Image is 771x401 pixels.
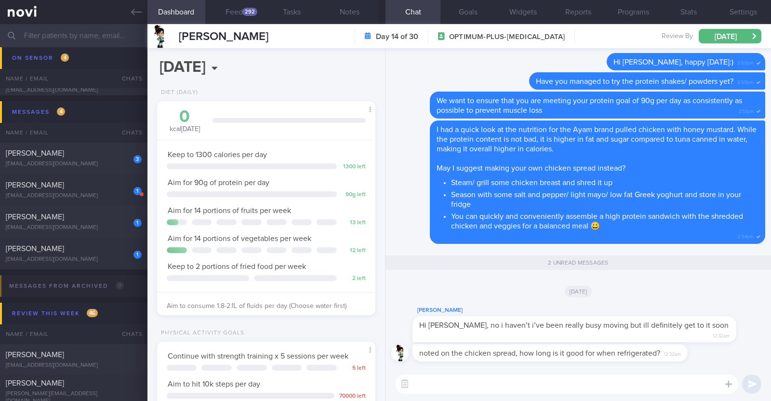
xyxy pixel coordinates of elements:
div: Physical Activity Goals [157,330,244,337]
span: 12:32am [664,348,681,358]
span: Continue with strength training x 5 sessions per week [168,352,348,360]
div: 13 left [342,219,366,227]
span: [PERSON_NAME] [PERSON_NAME] [6,66,64,83]
span: 12:32am [713,330,730,339]
span: 2:50pm [737,57,754,67]
div: [EMAIL_ADDRESS][DOMAIN_NAME] [6,50,142,57]
div: 0 [167,108,203,125]
span: OPTIMUM-PLUS-[MEDICAL_DATA] [449,32,565,42]
span: Aim for 14 portions of vegetables per week [168,235,311,242]
div: [PERSON_NAME] [412,305,765,316]
span: Hi [PERSON_NAME], no i haven’t i’ve been really busy moving but ill definitely get to it soon [419,321,729,329]
div: 12 left [342,247,366,254]
span: 0 [116,281,124,290]
div: Chats [109,123,147,142]
div: [EMAIL_ADDRESS][DOMAIN_NAME] [6,87,142,94]
span: May I suggest making your own chicken spread instead? [437,164,625,172]
div: 5 left [342,365,366,372]
span: [PERSON_NAME] [6,351,64,359]
span: Aim to hit 10k steps per day [168,380,260,388]
span: noted on the chicken spread, how long is it good for when refrigerated? [419,349,660,357]
span: 2:54pm [738,231,754,240]
span: 2:50pm [737,77,754,86]
span: Keep to 1300 calories per day [168,151,267,159]
div: 1300 left [342,163,366,171]
span: Aim to consume 1.8-2.1L of fluids per day (Choose water first) [167,303,346,309]
div: [EMAIL_ADDRESS][DOMAIN_NAME] [6,192,142,200]
span: [PERSON_NAME] [179,31,268,42]
div: [EMAIL_ADDRESS][DOMAIN_NAME] [6,362,142,369]
button: [DATE] [699,29,761,43]
span: [PERSON_NAME] [6,379,64,387]
li: Steam/ grill some chicken breast and shred it up [451,175,758,187]
div: [EMAIL_ADDRESS][DOMAIN_NAME] [6,160,142,168]
div: 70000 left [339,393,366,400]
div: [EMAIL_ADDRESS][DOMAIN_NAME] [6,256,142,263]
span: [PERSON_NAME] [6,245,64,253]
div: 2 left [342,275,366,282]
div: Messages [10,106,67,119]
span: Review By [662,32,693,41]
span: [PERSON_NAME] [6,213,64,221]
span: Hi [PERSON_NAME], happy [DATE]:) [613,58,733,66]
span: We want to ensure that you are meeting your protein goal of 90g per day as consistently as possib... [437,97,742,114]
div: kcal [DATE] [167,108,203,134]
div: Messages from Archived [7,280,126,293]
div: 1 [133,187,142,195]
span: Keep to 2 portions of fried food per week [168,263,306,270]
span: 4 [57,107,65,116]
div: 292 [242,8,257,16]
div: 1 [133,219,142,227]
div: Chats [109,324,147,344]
strong: Day 14 of 30 [376,32,418,41]
div: [EMAIL_ADDRESS][DOMAIN_NAME] [6,224,142,231]
div: 1 [133,251,142,259]
span: Aim for 14 portions of fruits per week [168,207,291,214]
span: [PERSON_NAME] [6,149,64,157]
span: Aim for 90g of protein per day [168,179,269,187]
span: [PERSON_NAME] [6,181,64,189]
div: 90 g left [342,191,366,199]
li: You can quickly and conveniently assemble a high protein sandwich with the shredded chicken and v... [451,209,758,231]
div: Diet (Daily) [157,89,198,96]
span: [DATE] [565,286,592,297]
div: Review this week [10,307,100,320]
span: I had a quick look at the nutrition for the Ayam brand pulled chicken with honey mustard. While t... [437,126,757,153]
span: 46 [87,309,98,317]
span: Have you managed to try the protein shakes/ powders yet? [536,78,733,85]
li: Season with some salt and pepper/ light mayo/ low fat Greek yoghurt and store in your fridge [451,187,758,209]
div: 3 [133,155,142,163]
span: 2:51pm [739,106,754,115]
